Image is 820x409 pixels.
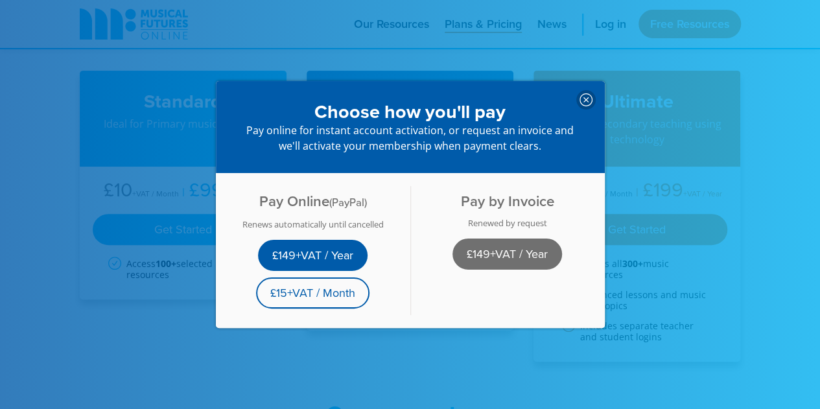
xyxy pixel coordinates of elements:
div: Renews automatically until cancelled [224,219,403,229]
span: (PayPal) [329,194,367,210]
a: £15+VAT / Month [256,277,369,309]
a: £149+VAT / Year [452,239,562,270]
a: £149+VAT / Year [258,240,368,271]
h4: Pay by Invoice [418,193,597,210]
div: Renewed by request [418,218,597,228]
p: Pay online for instant account activation, or request an invoice and we'll activate your membersh... [242,123,579,154]
h4: Pay Online [224,193,403,211]
h3: Choose how you'll pay [242,100,579,123]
